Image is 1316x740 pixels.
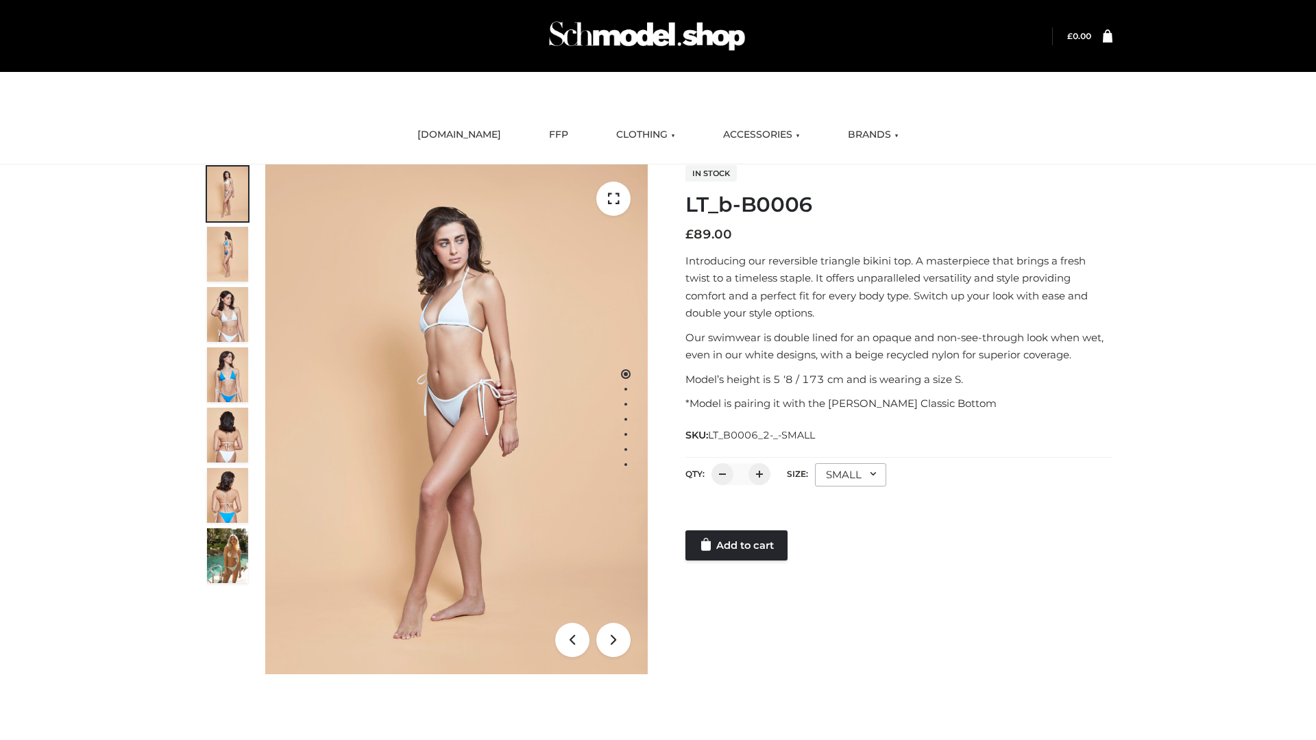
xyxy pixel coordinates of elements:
[207,287,248,342] img: ArielClassicBikiniTop_CloudNine_AzureSky_OW114ECO_3-scaled.jpg
[1067,31,1091,41] a: £0.00
[685,427,816,443] span: SKU:
[685,469,705,479] label: QTY:
[787,469,808,479] label: Size:
[407,120,511,150] a: [DOMAIN_NAME]
[685,329,1112,364] p: Our swimwear is double lined for an opaque and non-see-through look when wet, even in our white d...
[207,347,248,402] img: ArielClassicBikiniTop_CloudNine_AzureSky_OW114ECO_4-scaled.jpg
[713,120,810,150] a: ACCESSORIES
[1067,31,1073,41] span: £
[544,9,750,63] img: Schmodel Admin 964
[708,429,815,441] span: LT_B0006_2-_-SMALL
[685,227,732,242] bdi: 89.00
[685,252,1112,322] p: Introducing our reversible triangle bikini top. A masterpiece that brings a fresh twist to a time...
[1067,31,1091,41] bdi: 0.00
[265,164,648,674] img: ArielClassicBikiniTop_CloudNine_AzureSky_OW114ECO_1
[606,120,685,150] a: CLOTHING
[685,193,1112,217] h1: LT_b-B0006
[685,530,788,560] a: Add to cart
[685,227,694,242] span: £
[207,528,248,583] img: Arieltop_CloudNine_AzureSky2.jpg
[207,227,248,282] img: ArielClassicBikiniTop_CloudNine_AzureSky_OW114ECO_2-scaled.jpg
[685,371,1112,388] p: Model’s height is 5 ‘8 / 173 cm and is wearing a size S.
[207,408,248,463] img: ArielClassicBikiniTop_CloudNine_AzureSky_OW114ECO_7-scaled.jpg
[685,165,737,182] span: In stock
[207,166,248,221] img: ArielClassicBikiniTop_CloudNine_AzureSky_OW114ECO_1-scaled.jpg
[685,395,1112,412] p: *Model is pairing it with the [PERSON_NAME] Classic Bottom
[838,120,909,150] a: BRANDS
[207,468,248,523] img: ArielClassicBikiniTop_CloudNine_AzureSky_OW114ECO_8-scaled.jpg
[539,120,578,150] a: FFP
[815,463,886,486] div: SMALL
